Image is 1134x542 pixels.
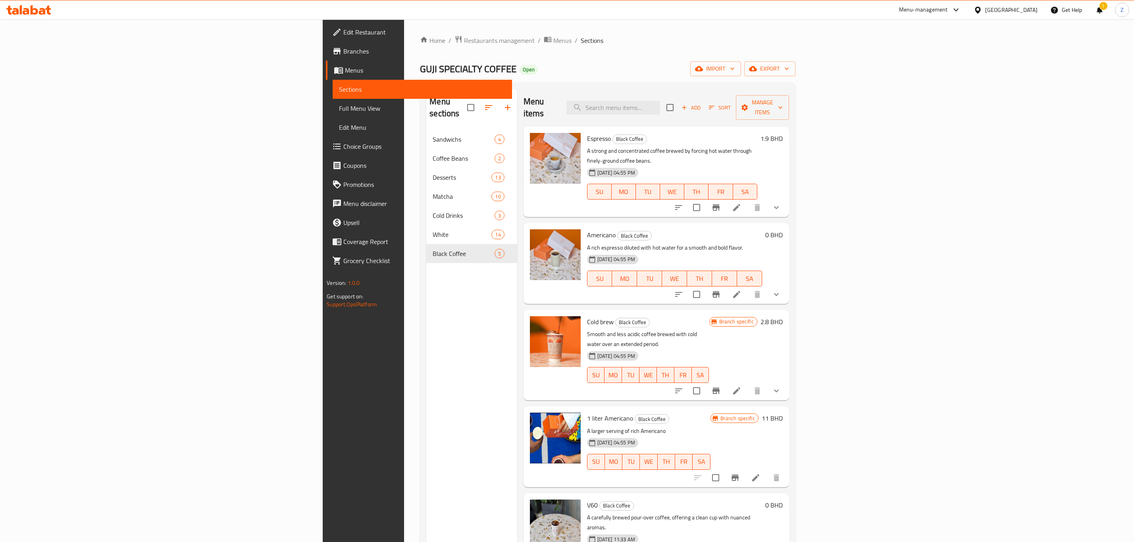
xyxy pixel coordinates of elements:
span: TU [626,456,637,467]
a: Edit menu item [751,473,760,482]
button: TH [657,367,674,383]
button: TU [622,367,639,383]
svg: Show Choices [772,290,781,299]
span: MO [615,186,633,198]
span: TH [661,456,672,467]
span: Cold Drinks [433,211,494,220]
button: sort-choices [669,198,688,217]
span: Edit Restaurant [343,27,506,37]
a: Edit Restaurant [326,23,512,42]
button: TU [637,271,662,286]
span: 14 [492,231,504,238]
span: WE [643,456,654,467]
span: Sandwichs [433,135,494,144]
span: Add [680,103,702,112]
span: Matcha [433,192,491,201]
button: SU [587,454,605,470]
button: TU [636,184,660,200]
span: White [433,230,491,239]
span: WE [643,369,654,381]
button: MO [612,184,636,200]
button: SA [737,271,762,286]
span: FR [678,369,689,381]
span: 1.0.0 [348,278,360,288]
button: export [744,62,795,76]
span: Black Coffee [618,231,651,240]
div: Menu-management [899,5,948,15]
a: Edit Menu [333,118,512,137]
span: Choice Groups [343,142,506,151]
div: Black Coffee [617,231,652,240]
div: White14 [426,225,517,244]
button: Add [678,102,704,114]
button: WE [640,454,657,470]
div: items [495,249,504,258]
div: items [491,192,504,201]
span: Grocery Checklist [343,256,506,265]
h6: 1.9 BHD [760,133,783,144]
p: A strong and concentrated coffee brewed by forcing hot water through finely-ground coffee beans. [587,146,757,166]
span: Full Menu View [339,104,506,113]
a: Coupons [326,156,512,175]
button: SA [733,184,757,200]
span: Black Coffee [613,135,647,144]
span: 2 [495,155,504,162]
span: SU [591,456,602,467]
span: TH [687,186,705,198]
h6: 0 BHD [765,229,783,240]
span: Select to update [688,382,705,399]
span: Cold brew [587,316,614,328]
button: delete [748,381,767,400]
span: 4 [495,136,504,143]
button: Branch-specific-item [707,198,726,217]
button: SU [587,271,612,286]
span: Menus [553,36,572,45]
h6: 11 BHD [762,413,783,424]
span: Upsell [343,218,506,227]
button: TH [684,184,709,200]
button: FR [709,184,733,200]
span: SA [736,186,754,198]
span: Promotions [343,180,506,189]
span: Edit Menu [339,123,506,132]
button: sort-choices [669,381,688,400]
span: [DATE] 04:55 PM [594,169,638,177]
div: Black Coffee [612,135,647,144]
div: Black Coffee [599,501,634,511]
button: delete [748,198,767,217]
button: show more [767,381,786,400]
span: Version: [327,278,346,288]
div: Black Coffee [615,318,650,327]
span: WE [663,186,681,198]
button: sort-choices [669,285,688,304]
button: Branch-specific-item [707,285,726,304]
button: Branch-specific-item [707,381,726,400]
button: FR [712,271,737,286]
span: SU [591,273,609,284]
h6: 2.8 BHD [760,316,783,327]
span: Sections [339,85,506,94]
button: Branch-specific-item [726,468,745,487]
a: Support.OpsPlatform [327,299,377,309]
button: Sort [707,102,733,114]
span: 13 [492,174,504,181]
img: Espresso [530,133,581,184]
span: export [751,64,789,74]
span: SA [695,369,706,381]
button: TU [622,454,640,470]
span: Branch specific [717,415,758,422]
div: Black Coffee5 [426,244,517,263]
a: Coverage Report [326,232,512,251]
span: Coupons [343,161,506,170]
button: MO [605,367,622,383]
span: Black Coffee [433,249,494,258]
button: SA [693,454,710,470]
span: Sort [709,103,731,112]
span: Menus [345,65,506,75]
a: Menus [326,61,512,80]
button: TH [658,454,675,470]
div: Coffee Beans2 [426,149,517,168]
button: FR [674,367,692,383]
a: Edit menu item [732,386,741,396]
